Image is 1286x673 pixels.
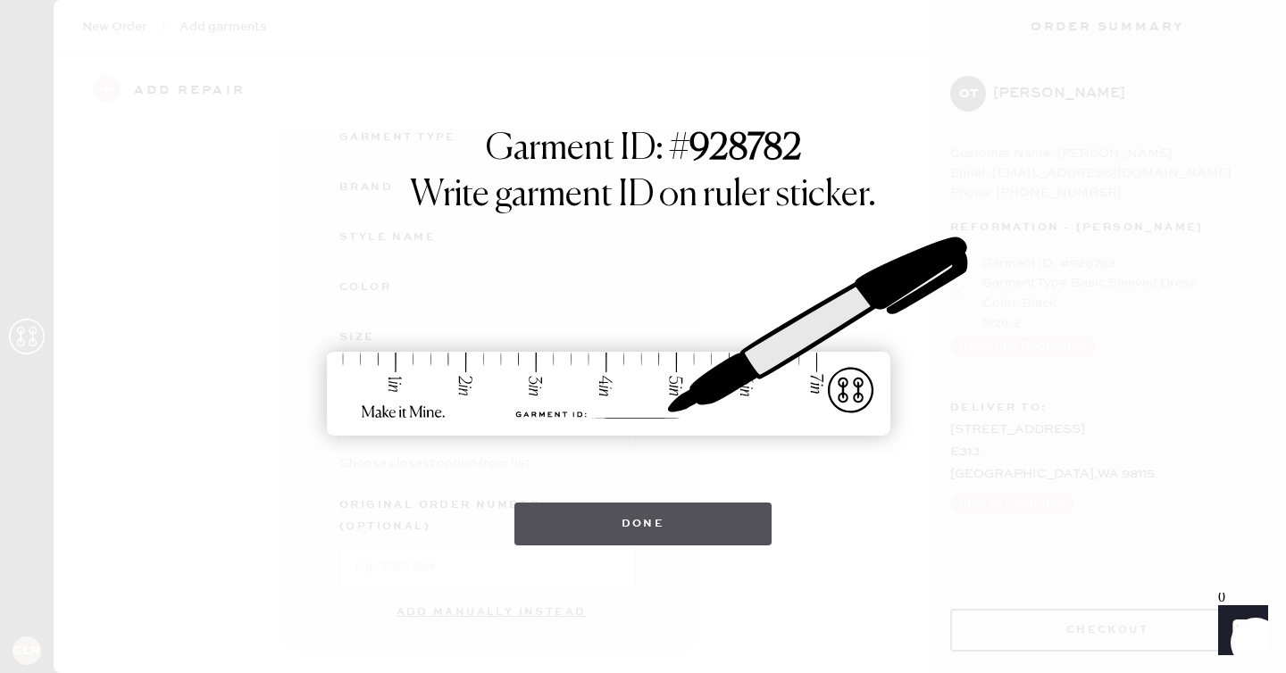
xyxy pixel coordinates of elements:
strong: 928782 [689,131,801,167]
img: ruler-sticker-sharpie.svg [308,190,978,485]
button: Done [514,503,772,545]
iframe: Front Chat [1201,593,1278,669]
h1: Garment ID: # [486,128,801,174]
h1: Write garment ID on ruler sticker. [410,174,876,217]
